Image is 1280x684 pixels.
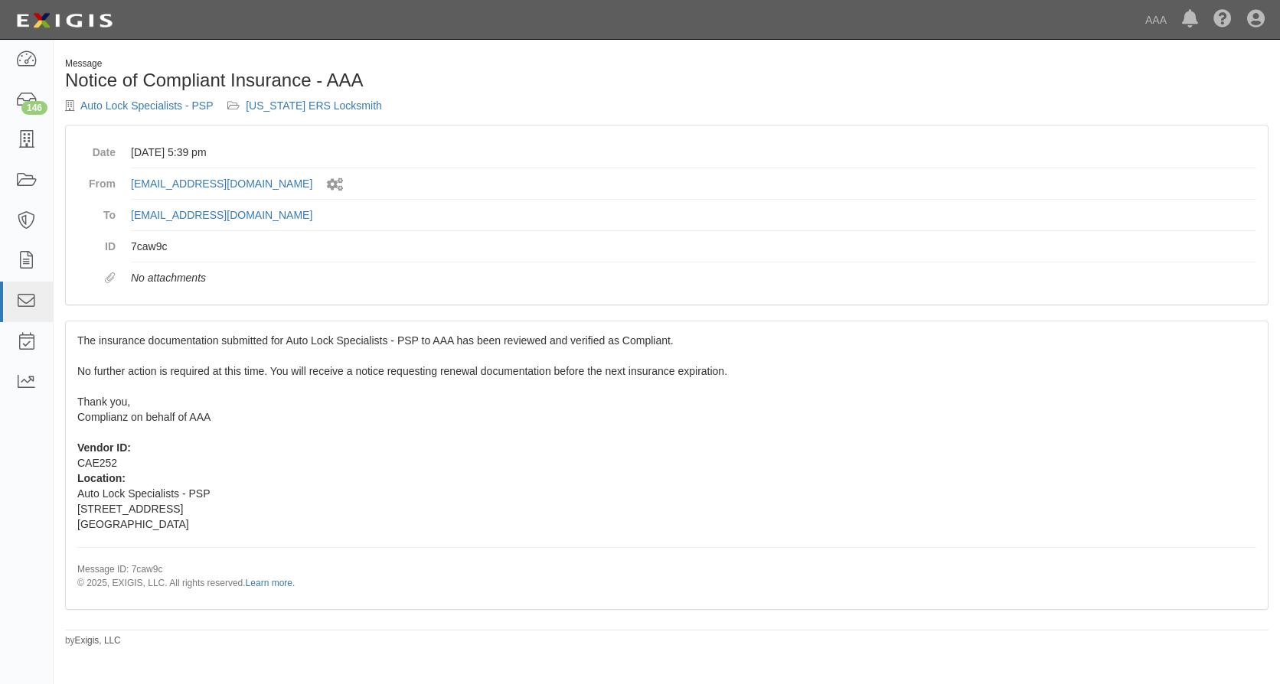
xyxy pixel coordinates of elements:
b: Vendor ID: [77,441,131,454]
a: [EMAIL_ADDRESS][DOMAIN_NAME] [131,209,312,221]
a: [EMAIL_ADDRESS][DOMAIN_NAME] [131,178,312,190]
img: logo-5460c22ac91f19d4615b14bd174203de0afe785f0fc80cf4dbbc73dc1793850b.png [11,7,117,34]
dt: From [77,168,116,191]
dt: To [77,200,116,223]
a: Learn more. [246,578,296,588]
a: Exigis, LLC [75,635,121,646]
dd: 7caw9c [131,231,1256,262]
span: The insurance documentation submitted for Auto Lock Specialists - PSP to AAA has been reviewed an... [77,334,1256,589]
a: AAA [1138,5,1174,35]
h1: Notice of Compliant Insurance - AAA [65,70,655,90]
i: Help Center - Complianz [1213,11,1232,29]
a: Auto Lock Specialists - PSP [80,99,213,112]
dt: ID [77,231,116,254]
dt: Date [77,137,116,160]
i: Sent by system workflow [327,178,343,191]
div: Message [65,57,655,70]
a: [US_STATE] ERS Locksmith [246,99,382,112]
dd: [DATE] 5:39 pm [131,137,1256,168]
b: Location: [77,472,126,484]
div: 146 [21,101,47,115]
i: Attachments [105,273,116,284]
em: No attachments [131,272,206,284]
p: Message ID: 7caw9c © 2025, EXIGIS, LLC. All rights reserved. [77,563,1256,589]
small: by [65,634,121,647]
